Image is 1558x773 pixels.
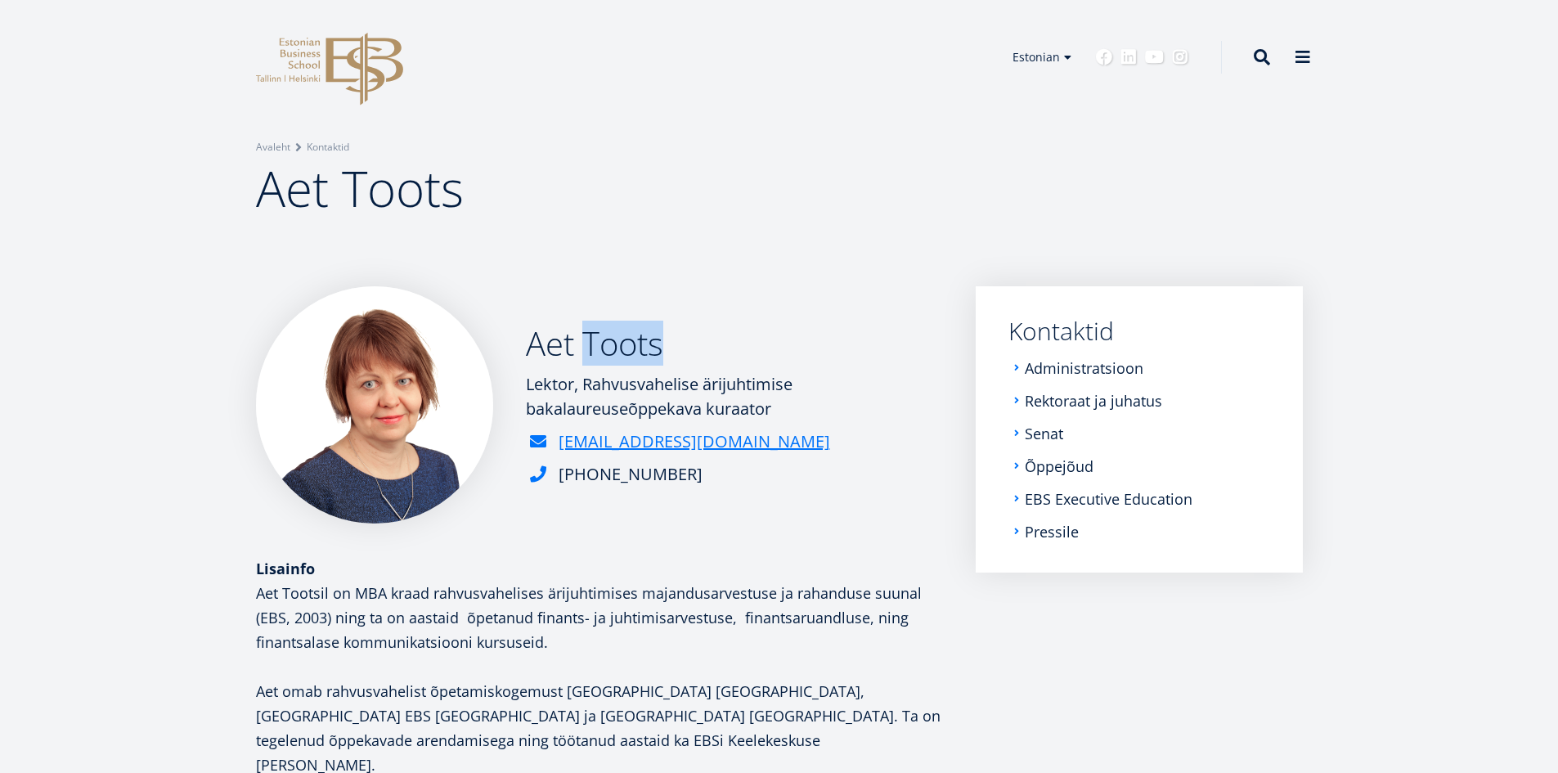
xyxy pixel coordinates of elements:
a: Pressile [1025,524,1079,540]
a: EBS Executive Education [1025,491,1192,507]
a: Õppejõud [1025,458,1093,474]
a: [EMAIL_ADDRESS][DOMAIN_NAME] [559,429,830,454]
a: Senat [1025,425,1063,442]
a: Administratsioon [1025,360,1143,376]
a: Youtube [1145,49,1164,65]
div: Lektor, Rahvusvahelise ärijuhtimise bakalaureuseõppekava kuraator [526,372,943,421]
img: aet toots [256,286,493,524]
a: Kontaktid [307,139,349,155]
h2: Aet Toots [526,323,943,364]
a: Facebook [1096,49,1112,65]
a: Instagram [1172,49,1188,65]
a: Kontaktid [1008,319,1270,344]
a: Rektoraat ja juhatus [1025,393,1162,409]
p: Aet Tootsil on MBA kraad rahvusvahelises ärijuhtimises majandusarvestuse ja rahanduse suunal (EBS... [256,581,943,654]
a: Avaleht [256,139,290,155]
span: Aet Toots [256,155,464,222]
div: Lisainfo [256,556,943,581]
a: Linkedin [1120,49,1137,65]
div: [PHONE_NUMBER] [559,462,703,487]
